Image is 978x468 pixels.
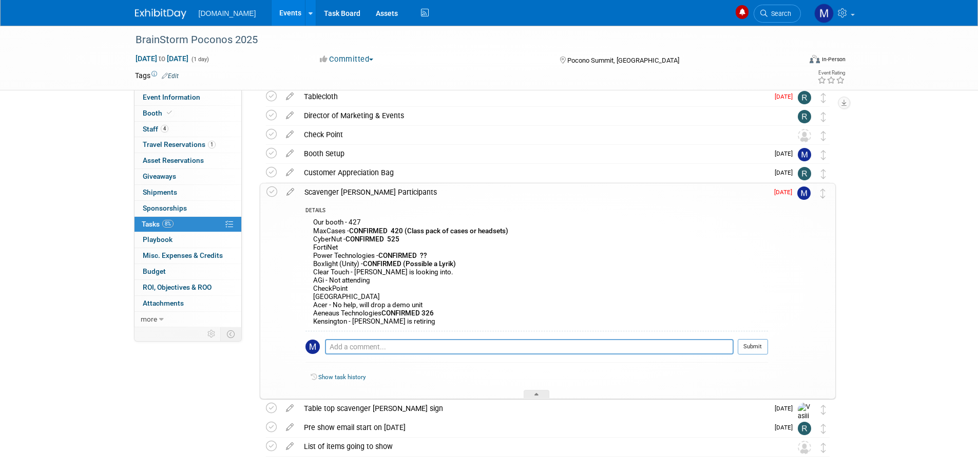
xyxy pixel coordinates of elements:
img: Mark Menzella [305,340,320,354]
img: Unassigned [798,129,811,142]
span: [DATE] [775,150,798,157]
span: [DATE] [775,169,798,176]
a: edit [281,111,299,120]
div: Check Point [299,126,777,143]
span: 8% [162,220,174,228]
div: Booth Setup [299,145,769,162]
a: Playbook [135,232,241,248]
a: edit [281,188,299,197]
i: Move task [821,93,826,103]
button: Committed [316,54,377,65]
i: Move task [821,405,826,415]
a: Tasks8% [135,217,241,232]
a: Staff4 [135,122,241,137]
i: Move task [821,131,826,141]
div: Event Rating [817,70,845,76]
i: Move task [821,150,826,160]
span: 1 [208,141,216,148]
i: Move task [821,112,826,122]
div: BrainStorm Poconos 2025 [132,31,785,49]
span: Sponsorships [143,204,187,212]
b: CONFIRMED 525 [346,235,399,243]
img: Rachelle Menzella [798,422,811,435]
img: Mark Menzella [798,148,811,161]
a: Search [754,5,801,23]
i: Move task [821,443,826,453]
div: Pre show email start on [DATE] [299,419,769,436]
a: more [135,312,241,327]
i: Move task [820,189,826,198]
button: Submit [738,339,768,354]
a: edit [281,149,299,158]
a: edit [281,442,299,451]
a: Booth [135,106,241,121]
a: Edit [162,72,179,80]
b: CONFIRMED (Possible a Lyrik) [363,260,456,268]
b: CONFIRMED 420 (Class pack of cases or headsets) [349,227,508,235]
span: Pocono Summit, [GEOGRAPHIC_DATA] [567,57,679,64]
b: CONFIRMED 326 [381,309,434,317]
a: Attachments [135,296,241,311]
img: ExhibitDay [135,9,186,19]
span: Event Information [143,93,200,101]
div: Table top scavenger [PERSON_NAME] sign [299,400,769,417]
div: Tablecloth [299,88,769,105]
span: Search [768,10,791,17]
span: Booth [143,109,174,117]
a: edit [281,92,299,101]
a: Giveaways [135,169,241,184]
td: Toggle Event Tabs [220,327,241,341]
span: Asset Reservations [143,156,204,164]
span: [DATE] [775,405,798,412]
div: Event Format [740,53,846,69]
span: 4 [161,125,168,133]
span: [DOMAIN_NAME] [199,9,256,17]
i: Move task [821,169,826,179]
i: Booth reservation complete [167,110,172,116]
a: Show task history [318,373,366,381]
a: Travel Reservations1 [135,137,241,153]
a: Sponsorships [135,201,241,216]
a: edit [281,404,299,413]
b: CONFIRMED ?? [378,252,427,259]
span: Attachments [143,299,184,307]
div: Our booth - 427 MaxCases - CyberNut - FortiNet Power Technologies - Boxlight (Unity) - Clear Touc... [305,216,768,331]
span: Staff [143,125,168,133]
i: Move task [821,424,826,434]
img: Rachelle Menzella [798,167,811,180]
img: Format-Inperson.png [810,55,820,63]
a: Misc. Expenses & Credits [135,248,241,264]
span: ROI, Objectives & ROO [143,283,212,291]
span: Travel Reservations [143,140,216,148]
div: Customer Appreciation Bag [299,164,769,181]
a: edit [281,130,299,139]
span: Playbook [143,235,172,244]
span: more [141,315,157,323]
img: Unassigned [798,441,811,454]
span: [DATE] [DATE] [135,54,189,63]
a: Budget [135,264,241,279]
span: Misc. Expenses & Credits [143,251,223,259]
a: edit [281,168,299,177]
a: Asset Reservations [135,153,241,169]
td: Tags [135,70,179,81]
img: Vasili Karalewich [798,403,813,448]
span: (1 day) [190,56,209,63]
a: ROI, Objectives & ROO [135,280,241,295]
span: [DATE] [774,189,797,196]
span: Budget [143,267,166,275]
td: Personalize Event Tab Strip [203,327,221,341]
div: In-Person [821,55,846,63]
span: Shipments [143,188,177,196]
span: [DATE] [775,93,798,100]
img: Rachelle Menzella [798,91,811,104]
img: Rachelle Menzella [798,110,811,123]
img: Mark Menzella [797,186,811,200]
div: Scavenger [PERSON_NAME] Participants [299,183,768,201]
a: Shipments [135,185,241,200]
span: Tasks [142,220,174,228]
div: Director of Marketing & Events [299,107,777,124]
a: edit [281,423,299,432]
span: to [157,54,167,63]
div: List of items going to show [299,438,777,455]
